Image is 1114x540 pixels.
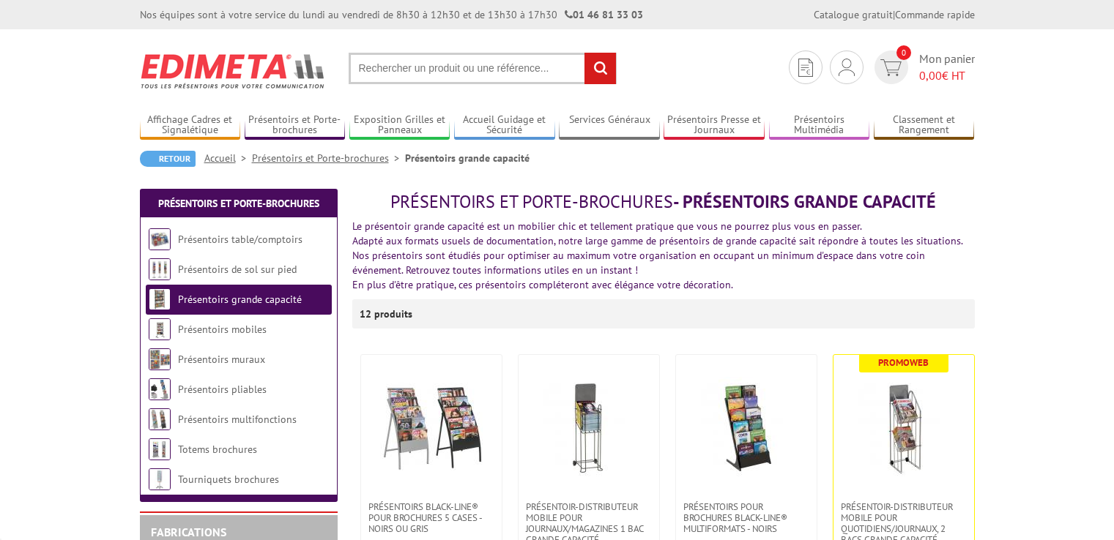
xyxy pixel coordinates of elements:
[874,113,975,138] a: Classement et Rangement
[769,113,870,138] a: Présentoirs Multimédia
[178,233,302,246] a: Présentoirs table/comptoirs
[149,468,171,490] img: Tourniquets brochures
[871,50,975,84] a: devis rapide 0 Mon panier 0,00€ HT
[349,53,617,84] input: Rechercher un produit ou une référence...
[149,438,171,460] img: Totems brochures
[814,7,975,22] div: |
[919,67,975,84] span: € HT
[352,233,975,248] div: Adapté aux formats usuels de documentation, notre large gamme de présentoirs de grande capacité s...
[919,68,942,83] span: 0,00
[352,192,975,211] h1: - Présentoirs grande capacité
[664,113,765,138] a: Présentoirs Presse et Journaux
[919,50,975,84] span: Mon panier
[695,377,798,479] img: Présentoirs pour Brochures Black-Line® multiformats - Noirs
[140,151,196,167] a: Retour
[352,248,975,277] div: Nos présentoirs sont étudiés pour optimiser au maximum votre organisation en occupant un minimum ...
[368,501,494,534] span: Présentoirs Black-Line® pour brochures 5 Cases - Noirs ou Gris
[252,151,405,165] a: Présentoirs et Porte-brochures
[352,277,975,292] div: En plus d'être pratique, ces présentoirs compléteront avec élégance votre décoration.
[349,113,450,138] a: Exposition Grilles et Panneaux
[204,151,252,165] a: Accueil
[878,356,929,369] b: Promoweb
[676,501,817,534] a: Présentoirs pour Brochures Black-Line® multiformats - Noirs
[178,353,265,366] a: Présentoirs muraux
[178,413,297,426] a: Présentoirs multifonctions
[538,377,640,479] img: Présentoir-Distributeur mobile pour journaux/magazines 1 bac grande capacité
[565,8,643,21] strong: 01 46 81 33 03
[140,7,643,22] div: Nos équipes sont à votre service du lundi au vendredi de 8h30 à 12h30 et de 13h30 à 17h30
[149,228,171,250] img: Présentoirs table/comptoirs
[245,113,346,138] a: Présentoirs et Porte-brochures
[360,299,415,329] p: 12 produits
[853,377,955,479] img: Présentoir-distributeur mobile pour quotidiens/journaux, 2 bacs grande capacité
[405,151,530,165] li: Présentoirs grande capacité
[178,443,257,456] a: Totems brochures
[559,113,660,138] a: Services Généraux
[178,473,279,486] a: Tourniquets brochures
[149,318,171,340] img: Présentoirs mobiles
[149,258,171,280] img: Présentoirs de sol sur pied
[178,323,267,336] a: Présentoirs mobiles
[380,377,483,479] img: Présentoirs Black-Line® pour brochures 5 Cases - Noirs ou Gris
[149,378,171,400] img: Présentoirs pliables
[178,293,302,306] a: Présentoirs grande capacité
[178,383,267,396] a: Présentoirs pliables
[178,263,297,276] a: Présentoirs de sol sur pied
[149,348,171,370] img: Présentoirs muraux
[895,8,975,21] a: Commande rapide
[361,501,502,534] a: Présentoirs Black-Line® pour brochures 5 Cases - Noirs ou Gris
[584,53,616,84] input: rechercher
[880,59,902,76] img: devis rapide
[149,408,171,430] img: Présentoirs multifonctions
[839,59,855,76] img: devis rapide
[390,190,673,213] span: Présentoirs et Porte-brochures
[352,219,975,233] div: Le présentoir grande capacité est un mobilier chic et tellement pratique que vous ne pourrez plus...
[814,8,893,21] a: Catalogue gratuit
[158,197,319,210] a: Présentoirs et Porte-brochures
[683,501,809,534] span: Présentoirs pour Brochures Black-Line® multiformats - Noirs
[140,44,327,98] img: Edimeta
[798,59,813,77] img: devis rapide
[149,288,171,310] img: Présentoirs grande capacité
[896,45,911,60] span: 0
[454,113,555,138] a: Accueil Guidage et Sécurité
[140,113,241,138] a: Affichage Cadres et Signalétique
